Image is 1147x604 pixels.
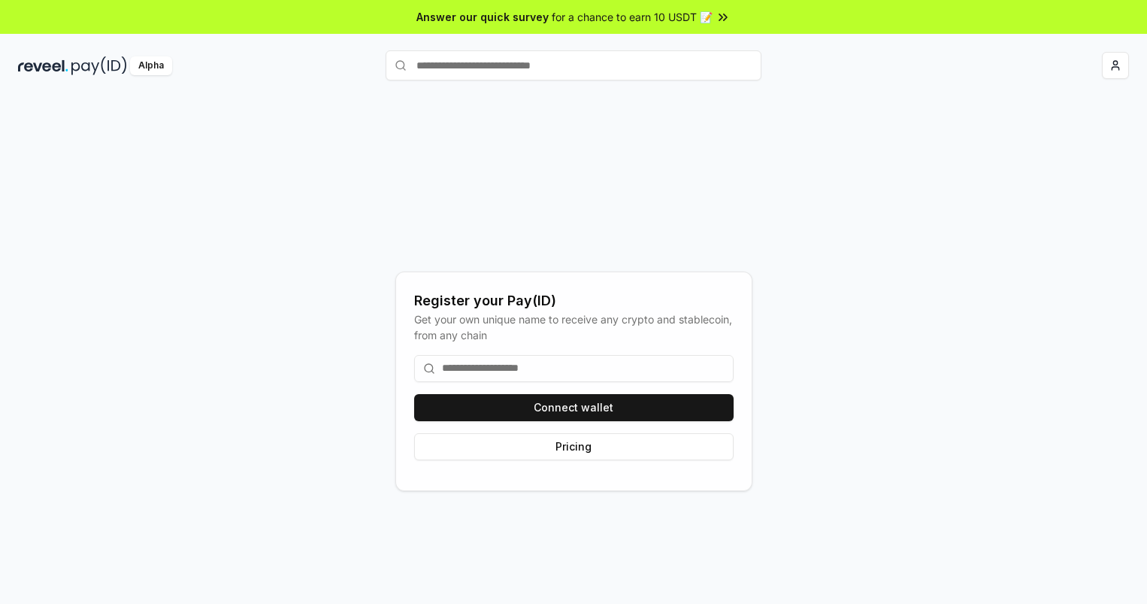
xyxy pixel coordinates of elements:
button: Pricing [414,433,734,460]
div: Alpha [130,56,172,75]
span: Answer our quick survey [416,9,549,25]
div: Get your own unique name to receive any crypto and stablecoin, from any chain [414,311,734,343]
img: reveel_dark [18,56,68,75]
img: pay_id [71,56,127,75]
div: Register your Pay(ID) [414,290,734,311]
span: for a chance to earn 10 USDT 📝 [552,9,713,25]
button: Connect wallet [414,394,734,421]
